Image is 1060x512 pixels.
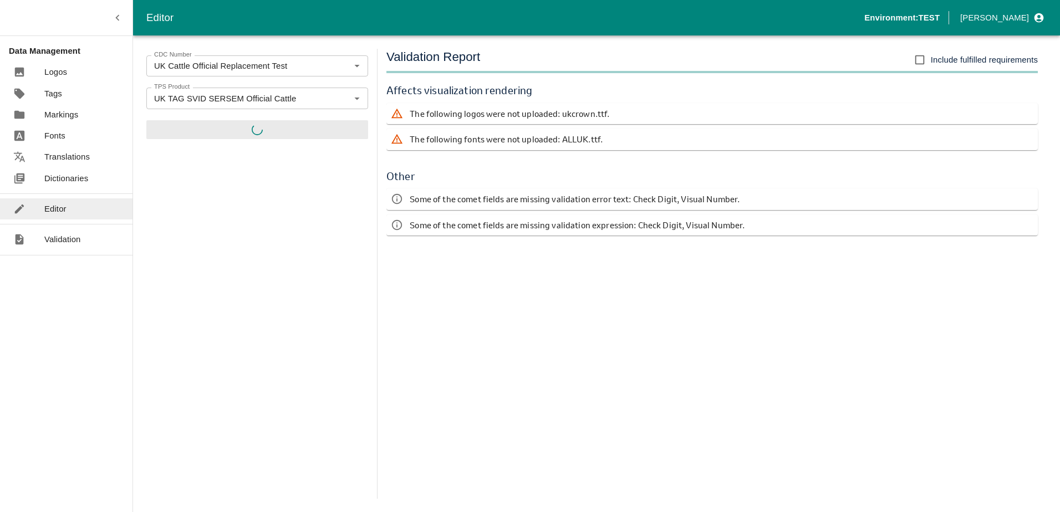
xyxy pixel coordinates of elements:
[146,9,864,26] div: Editor
[386,82,1038,99] h6: Affects visualization rendering
[44,130,65,142] p: Fonts
[931,54,1038,66] span: Include fulfilled requirements
[154,83,190,91] label: TPS Product
[410,133,603,145] p: The following fonts were not uploaded: ALLUK.ttf.
[410,219,745,231] p: Some of the comet fields are missing validation expression: Check Digit, Visual Number.
[864,12,940,24] p: Environment: TEST
[410,193,740,205] p: Some of the comet fields are missing validation error text: Check Digit, Visual Number.
[9,45,132,57] p: Data Management
[44,66,67,78] p: Logos
[410,107,609,120] p: The following logos were not uploaded: ukcrown.ttf.
[960,12,1029,24] p: [PERSON_NAME]
[350,59,364,73] button: Open
[350,91,364,105] button: Open
[386,168,1038,185] h6: Other
[956,8,1047,27] button: profile
[154,50,192,59] label: CDC Number
[44,172,88,185] p: Dictionaries
[44,233,81,245] p: Validation
[44,203,67,215] p: Editor
[44,109,78,121] p: Markings
[386,49,480,71] h5: Validation Report
[44,151,90,163] p: Translations
[44,88,62,100] p: Tags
